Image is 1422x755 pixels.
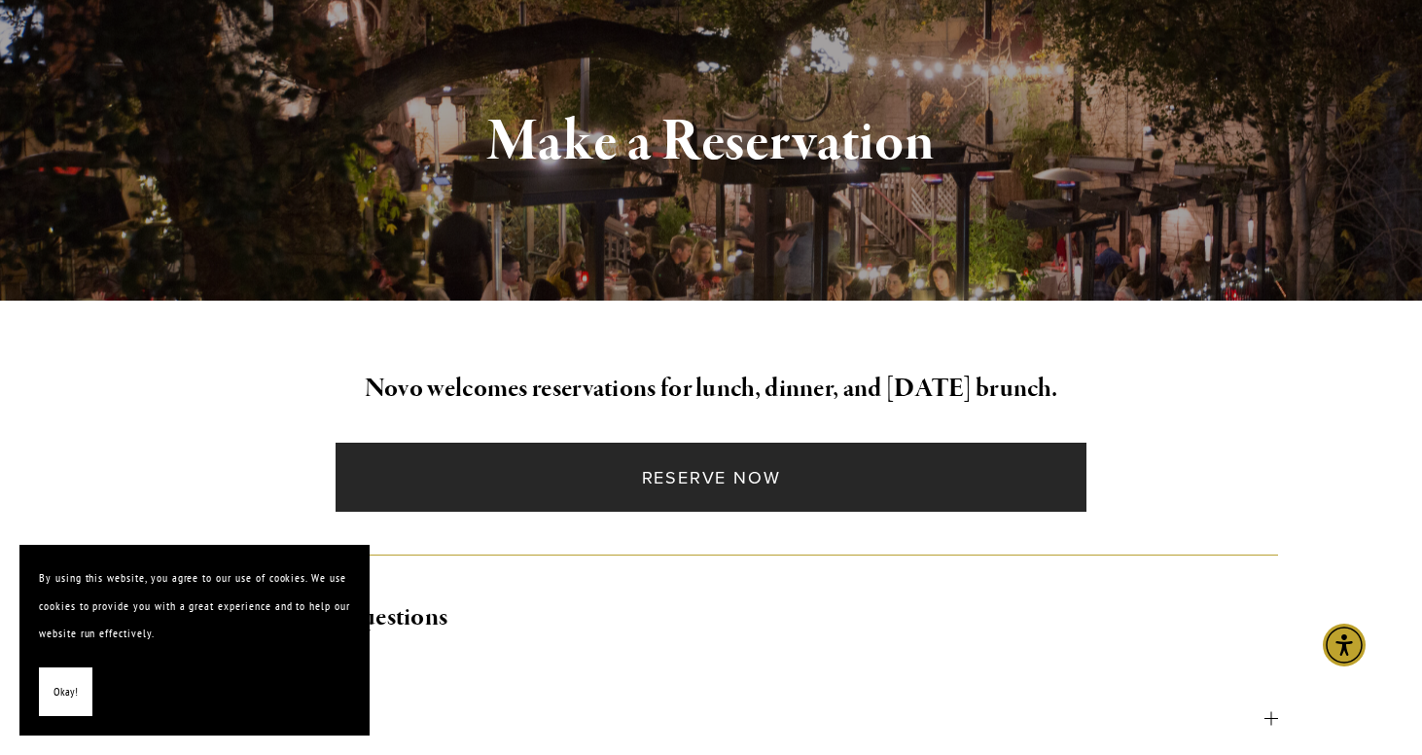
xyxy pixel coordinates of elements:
[1323,624,1366,666] div: Accessibility Menu
[53,678,78,706] span: Okay!
[144,701,1264,736] span: Do you charge corkage?
[144,369,1278,410] h2: Novo welcomes reservations for lunch, dinner, and [DATE] brunch.
[39,564,350,648] p: By using this website, you agree to our use of cookies. We use cookies to provide you with a grea...
[487,105,936,179] strong: Make a Reservation
[144,597,1278,638] h2: Commonly Asked Questions
[336,443,1085,512] a: Reserve Now
[39,667,92,717] button: Okay!
[19,545,370,736] section: Cookie banner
